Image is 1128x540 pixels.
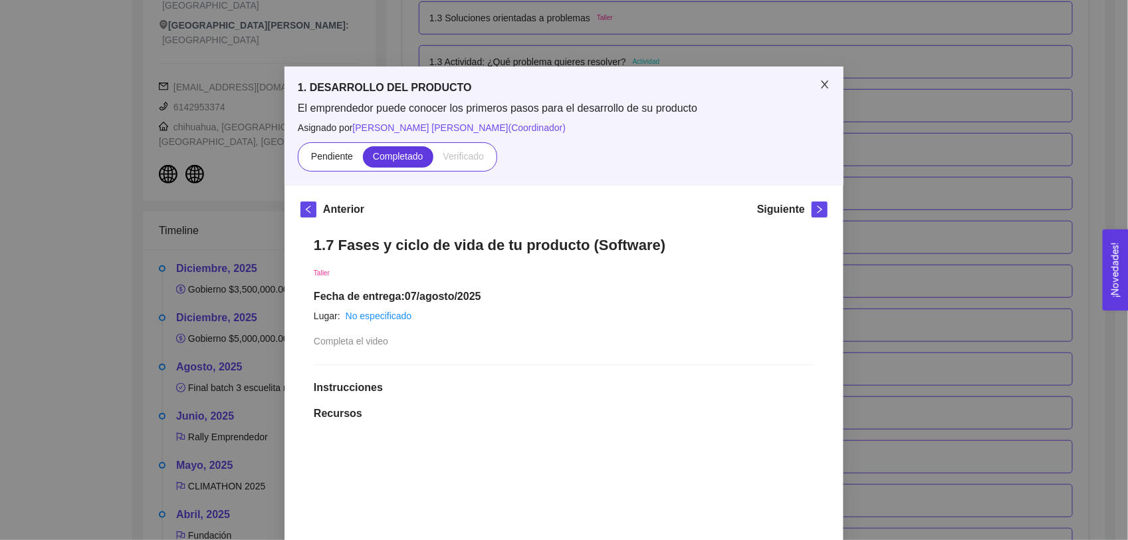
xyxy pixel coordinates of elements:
span: right [812,205,827,214]
button: Close [806,67,844,104]
h1: Instrucciones [314,381,814,394]
span: Taller [314,269,330,277]
span: left [301,205,316,214]
span: Completa el video [314,336,388,346]
a: No especificado [346,311,412,321]
span: [PERSON_NAME] [PERSON_NAME] ( Coordinador ) [353,122,566,133]
span: Verificado [443,151,484,162]
span: close [820,79,830,90]
h5: Siguiente [757,202,805,217]
button: right [812,202,828,217]
span: Pendiente [311,151,353,162]
h1: 1.7 Fases y ciclo de vida de tu producto (Software) [314,236,814,254]
span: Asignado por [298,120,830,135]
article: Lugar: [314,309,340,323]
h1: Fecha de entrega: 07/agosto/2025 [314,290,814,303]
h5: 1. DESARROLLO DEL PRODUCTO [298,80,830,96]
button: Open Feedback Widget [1103,229,1128,311]
h1: Recursos [314,407,814,420]
button: left [300,202,316,217]
span: Completado [373,151,423,162]
h5: Anterior [323,202,364,217]
span: El emprendedor puede conocer los primeros pasos para el desarrollo de su producto [298,101,830,116]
